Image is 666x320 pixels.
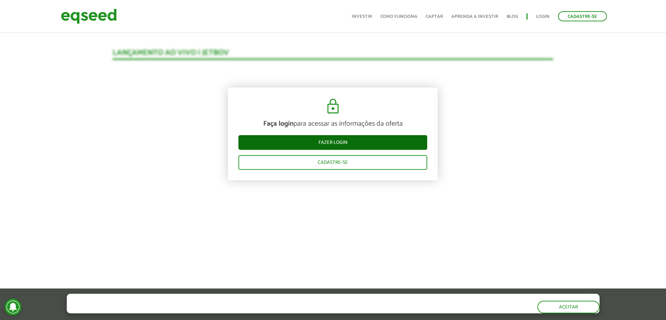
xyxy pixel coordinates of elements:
h5: O site da EqSeed utiliza cookies para melhorar sua navegação. [67,294,320,305]
a: política de privacidade e de cookies [159,307,240,313]
a: Login [536,14,550,19]
a: Captar [426,14,443,19]
p: Ao clicar em "aceitar", você aceita nossa . [67,306,320,313]
a: Aprenda a investir [451,14,498,19]
a: Blog [507,14,518,19]
a: Fazer login [238,135,427,150]
a: Investir [352,14,372,19]
strong: Faça login [263,118,294,130]
img: EqSeed [61,7,117,26]
a: Cadastre-se [558,11,607,21]
button: Aceitar [537,301,600,313]
a: Cadastre-se [238,155,427,170]
img: cadeado.svg [324,98,342,115]
a: Como funciona [380,14,417,19]
p: para acessar as informações da oferta [238,120,427,128]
